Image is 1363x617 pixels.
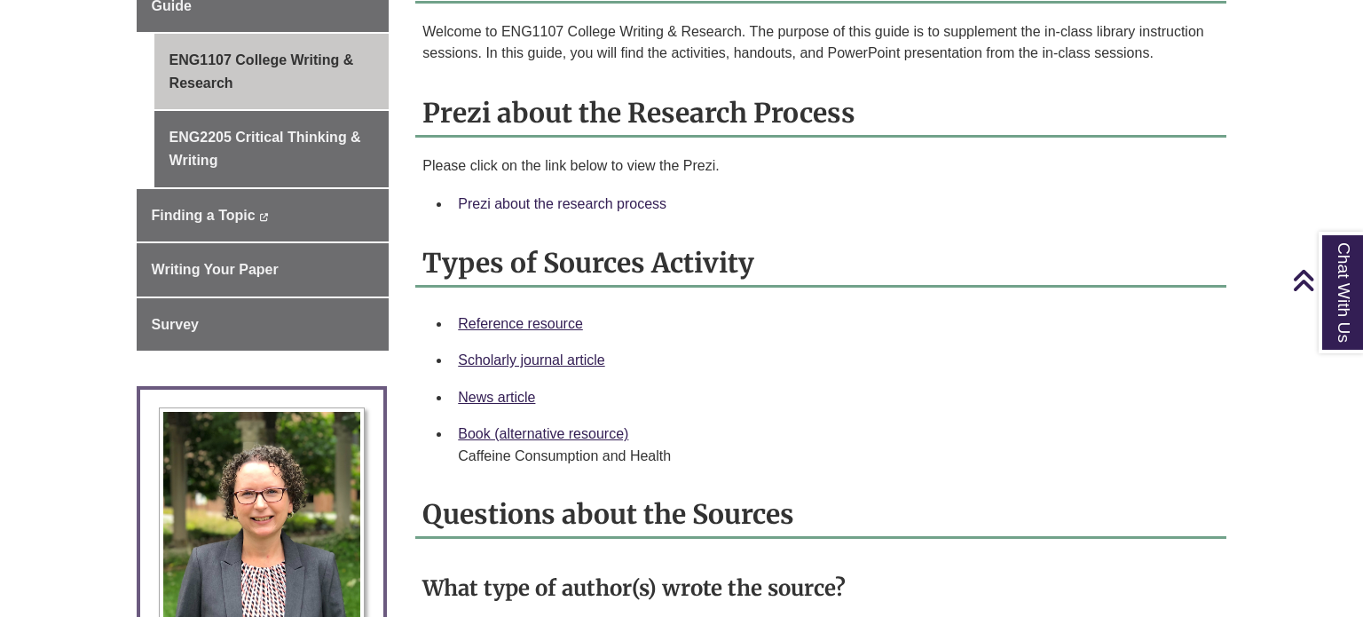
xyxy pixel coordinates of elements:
span: Writing Your Paper [152,262,279,277]
a: Prezi about the research process [458,196,666,211]
p: Welcome to ENG1107 College Writing & Research. The purpose of this guide is to supplement the in-... [422,21,1219,64]
span: Survey [152,317,199,332]
span: Finding a Topic [152,208,256,223]
div: Caffeine Consumption and Health [458,446,1212,467]
strong: What type of author(s) wrote the source? [422,574,846,602]
a: Finding a Topic [137,189,390,242]
a: Survey [137,298,390,352]
p: Please click on the link below to view the Prezi. [422,155,1219,177]
i: This link opens in a new window [259,213,269,221]
a: Scholarly journal article [458,352,604,368]
a: News article [458,390,535,405]
a: ENG1107 College Writing & Research [154,34,390,109]
a: Writing Your Paper [137,243,390,297]
h2: Types of Sources Activity [415,241,1226,288]
a: Back to Top [1292,268,1359,292]
h2: Prezi about the Research Process [415,91,1226,138]
a: Book (alternative resource) [458,426,628,441]
a: ENG2205 Critical Thinking & Writing [154,111,390,186]
a: Reference resource [458,316,583,331]
h2: Questions about the Sources [415,492,1226,539]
